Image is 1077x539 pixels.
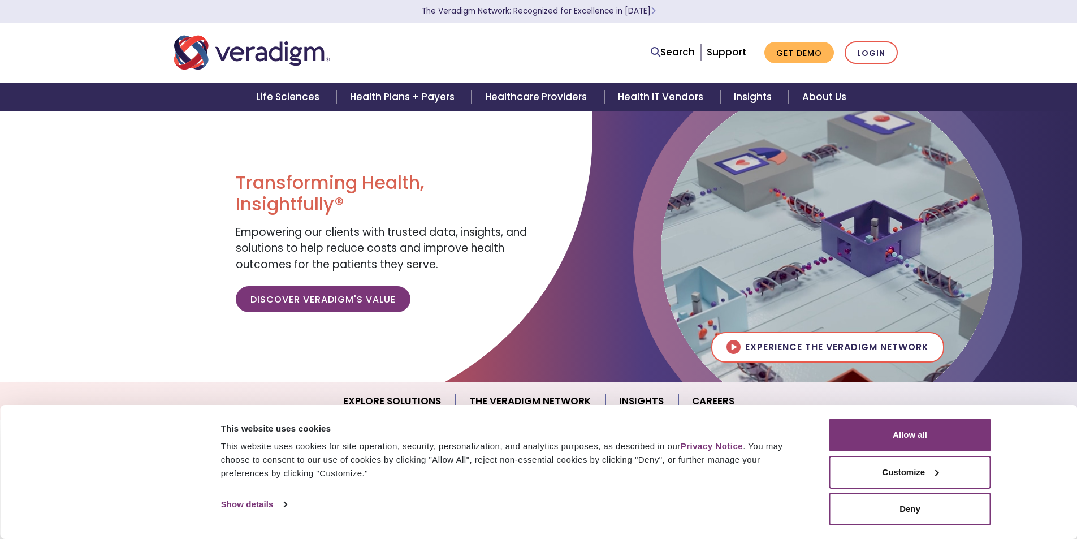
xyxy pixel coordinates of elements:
a: Health Plans + Payers [336,83,472,111]
a: Healthcare Providers [472,83,604,111]
a: Search [651,45,695,60]
a: Show details [221,496,287,513]
a: Insights [605,387,678,416]
a: Privacy Notice [681,441,743,451]
a: Life Sciences [243,83,336,111]
a: Login [845,41,898,64]
a: Health IT Vendors [604,83,720,111]
a: The Veradigm Network [456,387,605,416]
a: Support [707,45,746,59]
a: Careers [678,387,748,416]
a: Insights [720,83,789,111]
a: About Us [789,83,860,111]
h1: Transforming Health, Insightfully® [236,172,530,215]
button: Customize [829,456,991,489]
span: Learn More [651,6,656,16]
a: Discover Veradigm's Value [236,286,410,312]
a: The Veradigm Network: Recognized for Excellence in [DATE]Learn More [422,6,656,16]
a: Get Demo [764,42,834,64]
a: Explore Solutions [330,387,456,416]
img: Veradigm logo [174,34,330,71]
button: Allow all [829,419,991,451]
div: This website uses cookies [221,422,804,435]
span: Empowering our clients with trusted data, insights, and solutions to help reduce costs and improv... [236,225,527,272]
button: Deny [829,493,991,525]
div: This website uses cookies for site operation, security, personalization, and analytics purposes, ... [221,439,804,480]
